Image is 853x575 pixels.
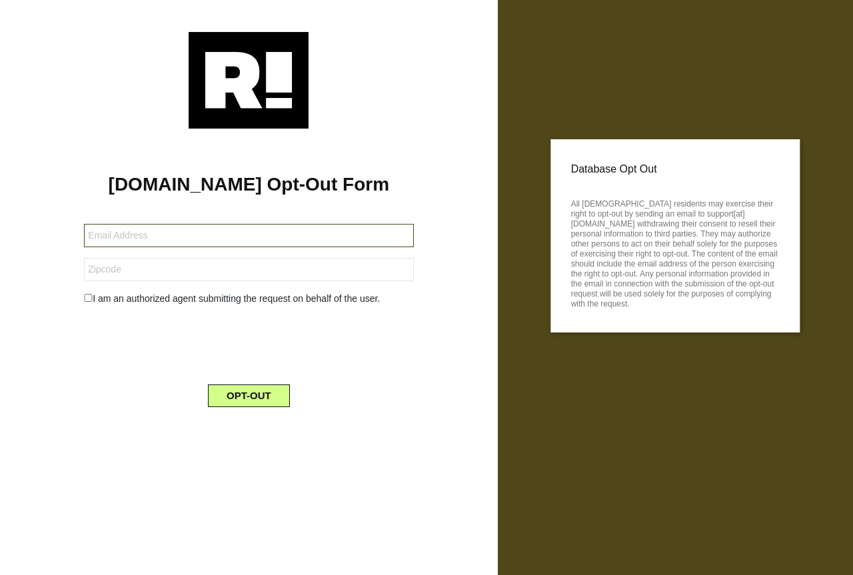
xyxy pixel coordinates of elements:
button: OPT-OUT [208,384,290,407]
input: Zipcode [84,258,413,281]
img: Retention.com [189,32,309,129]
h1: [DOMAIN_NAME] Opt-Out Form [20,173,478,196]
input: Email Address [84,224,413,247]
p: All [DEMOGRAPHIC_DATA] residents may exercise their right to opt-out by sending an email to suppo... [571,195,780,309]
p: Database Opt Out [571,159,780,179]
iframe: reCAPTCHA [147,316,350,368]
div: I am an authorized agent submitting the request on behalf of the user. [74,292,423,306]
